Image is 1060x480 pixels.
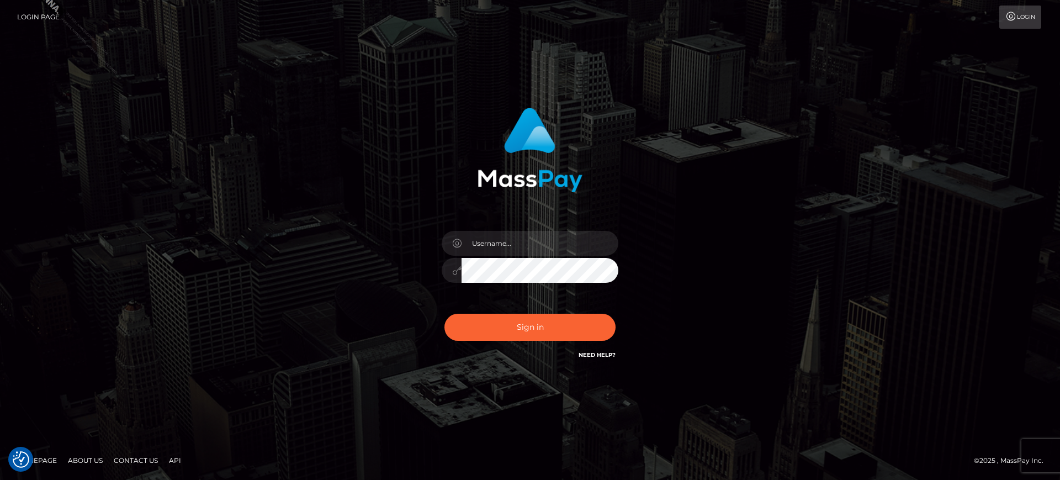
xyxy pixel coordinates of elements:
a: Need Help? [579,351,616,358]
img: Revisit consent button [13,451,29,468]
a: API [165,452,185,469]
a: Contact Us [109,452,162,469]
button: Sign in [444,314,616,341]
input: Username... [462,231,618,256]
button: Consent Preferences [13,451,29,468]
div: © 2025 , MassPay Inc. [974,455,1052,467]
a: Login Page [17,6,60,29]
a: About Us [63,452,107,469]
a: Homepage [12,452,61,469]
img: MassPay Login [478,108,582,192]
a: Login [999,6,1041,29]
